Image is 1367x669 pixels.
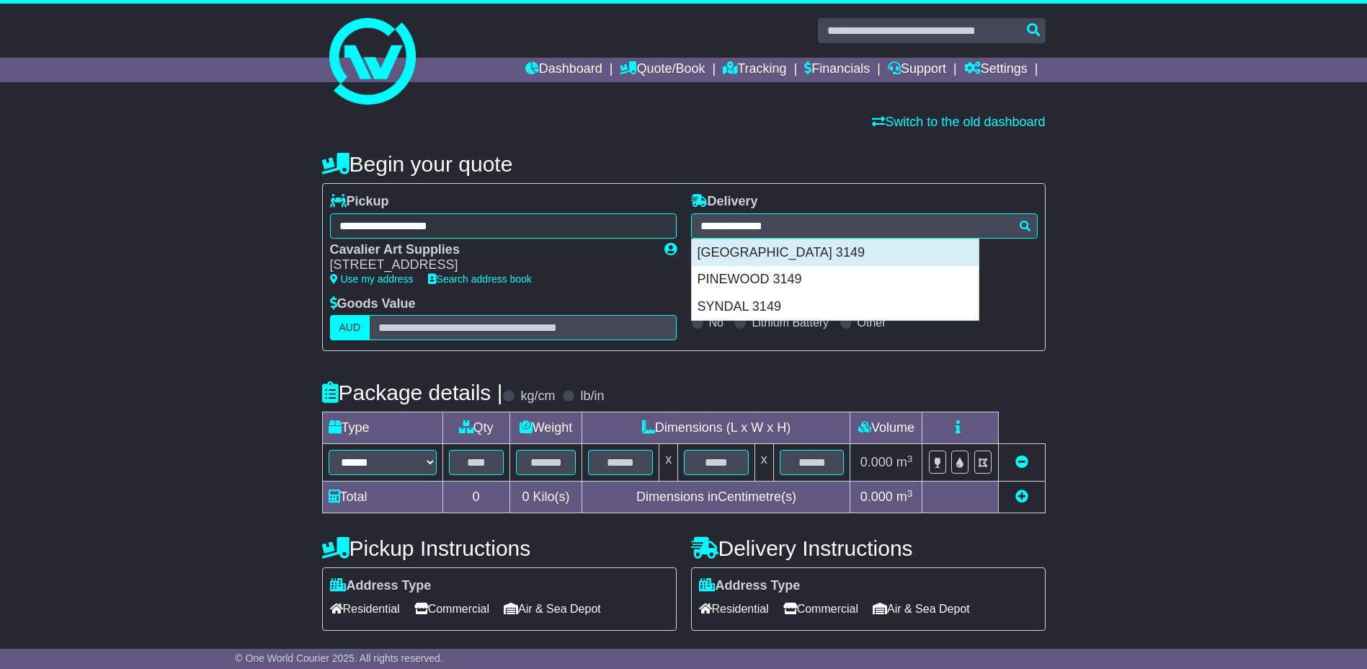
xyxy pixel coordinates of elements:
[330,273,414,285] a: Use my address
[322,536,677,560] h4: Pickup Instructions
[691,536,1046,560] h4: Delivery Instructions
[509,412,582,444] td: Weight
[860,455,893,469] span: 0.000
[322,381,503,404] h4: Package details |
[322,482,442,513] td: Total
[783,598,858,620] span: Commercial
[428,273,532,285] a: Search address book
[442,412,509,444] td: Qty
[330,296,416,312] label: Goods Value
[620,58,705,82] a: Quote/Book
[330,578,432,594] label: Address Type
[692,293,979,321] div: SYNDAL 3149
[850,412,922,444] td: Volume
[330,194,389,210] label: Pickup
[330,315,370,340] label: AUD
[442,482,509,513] td: 0
[709,316,723,329] label: No
[907,488,913,499] sup: 3
[691,213,1038,239] typeahead: Please provide city
[504,598,601,620] span: Air & Sea Depot
[580,389,604,404] label: lb/in
[509,482,582,513] td: Kilo(s)
[804,58,870,82] a: Financials
[692,239,979,267] div: [GEOGRAPHIC_DATA] 3149
[522,489,529,504] span: 0
[330,257,650,273] div: [STREET_ADDRESS]
[525,58,602,82] a: Dashboard
[752,316,829,329] label: Lithium Battery
[691,194,758,210] label: Delivery
[873,598,970,620] span: Air & Sea Depot
[1015,455,1028,469] a: Remove this item
[872,115,1045,129] a: Switch to the old dashboard
[858,316,886,329] label: Other
[699,578,801,594] label: Address Type
[322,412,442,444] td: Type
[964,58,1028,82] a: Settings
[754,444,773,482] td: x
[659,444,678,482] td: x
[322,152,1046,176] h4: Begin your quote
[582,412,850,444] td: Dimensions (L x W x H)
[330,242,650,258] div: Cavalier Art Supplies
[520,389,555,404] label: kg/cm
[723,58,786,82] a: Tracking
[896,455,913,469] span: m
[1015,489,1028,504] a: Add new item
[582,482,850,513] td: Dimensions in Centimetre(s)
[860,489,893,504] span: 0.000
[330,598,400,620] span: Residential
[699,598,769,620] span: Residential
[692,266,979,293] div: PINEWOOD 3149
[907,453,913,464] sup: 3
[235,652,443,664] span: © One World Courier 2025. All rights reserved.
[414,598,489,620] span: Commercial
[896,489,913,504] span: m
[888,58,946,82] a: Support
